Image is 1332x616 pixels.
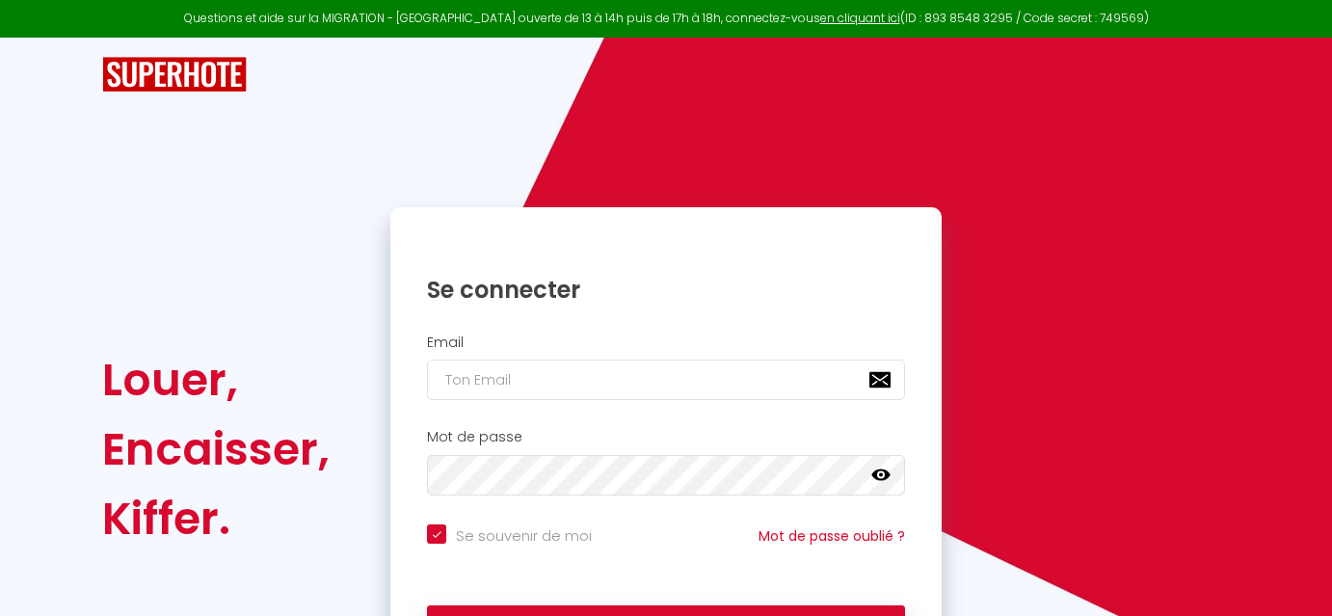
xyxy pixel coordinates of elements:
[102,415,330,484] div: Encaisser,
[427,335,905,351] h2: Email
[102,345,330,415] div: Louer,
[427,275,905,305] h1: Se connecter
[102,484,330,553] div: Kiffer.
[102,57,247,93] img: SuperHote logo
[820,10,900,26] a: en cliquant ici
[759,526,905,546] a: Mot de passe oublié ?
[427,360,905,400] input: Ton Email
[427,429,905,445] h2: Mot de passe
